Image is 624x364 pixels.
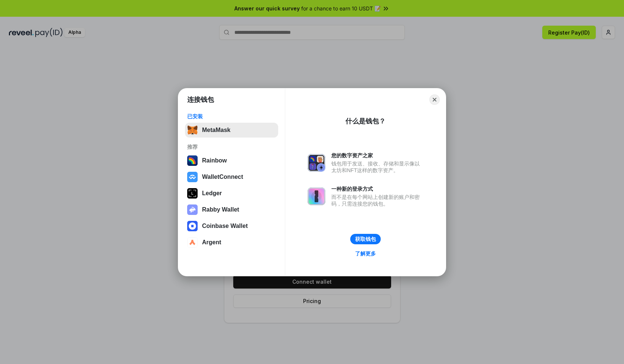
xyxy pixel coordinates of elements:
[331,194,423,207] div: 而不是在每个网站上创建新的账户和密码，只需连接您的钱包。
[187,188,198,199] img: svg+xml,%3Csvg%20xmlns%3D%22http%3A%2F%2Fwww.w3.org%2F2000%2Fsvg%22%20width%3D%2228%22%20height%3...
[185,170,278,184] button: WalletConnect
[185,219,278,233] button: Coinbase Wallet
[185,202,278,217] button: Rabby Wallet
[350,234,381,244] button: 获取钱包
[187,144,276,150] div: 推荐
[331,152,423,159] div: 您的数字资产之家
[331,160,423,174] div: 钱包用于发送、接收、存储和显示像以太坊和NFT这样的数字资产。
[185,186,278,201] button: Ledger
[331,186,423,192] div: 一种新的登录方式
[351,249,380,258] a: 了解更多
[202,206,239,213] div: Rabby Wallet
[355,250,376,257] div: 了解更多
[187,204,198,215] img: svg+xml,%3Csvg%20xmlns%3D%22http%3A%2F%2Fwww.w3.org%2F2000%2Fsvg%22%20fill%3D%22none%22%20viewBox...
[187,237,198,248] img: svg+xml,%3Csvg%20width%3D%2228%22%20height%3D%2228%22%20viewBox%3D%220%200%2028%2028%22%20fill%3D...
[202,239,221,246] div: Argent
[429,94,440,105] button: Close
[202,174,243,180] div: WalletConnect
[185,123,278,138] button: MetaMask
[187,113,276,120] div: 已安装
[202,157,227,164] div: Rainbow
[187,155,198,166] img: svg+xml,%3Csvg%20width%3D%22120%22%20height%3D%22120%22%20viewBox%3D%220%200%20120%20120%22%20fil...
[187,221,198,231] img: svg+xml,%3Csvg%20width%3D%2228%22%20height%3D%2228%22%20viewBox%3D%220%200%2028%2028%22%20fill%3D...
[355,236,376,242] div: 获取钱包
[202,223,248,229] div: Coinbase Wallet
[345,117,386,126] div: 什么是钱包？
[185,153,278,168] button: Rainbow
[202,190,222,197] div: Ledger
[308,187,325,205] img: svg+xml,%3Csvg%20xmlns%3D%22http%3A%2F%2Fwww.w3.org%2F2000%2Fsvg%22%20fill%3D%22none%22%20viewBox...
[308,154,325,172] img: svg+xml,%3Csvg%20xmlns%3D%22http%3A%2F%2Fwww.w3.org%2F2000%2Fsvg%22%20fill%3D%22none%22%20viewBox...
[185,235,278,250] button: Argent
[187,125,198,135] img: svg+xml,%3Csvg%20fill%3D%22none%22%20height%3D%2233%22%20viewBox%3D%220%200%2035%2033%22%20width%...
[202,127,230,133] div: MetaMask
[187,95,214,104] h1: 连接钱包
[187,172,198,182] img: svg+xml,%3Csvg%20width%3D%2228%22%20height%3D%2228%22%20viewBox%3D%220%200%2028%2028%22%20fill%3D...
